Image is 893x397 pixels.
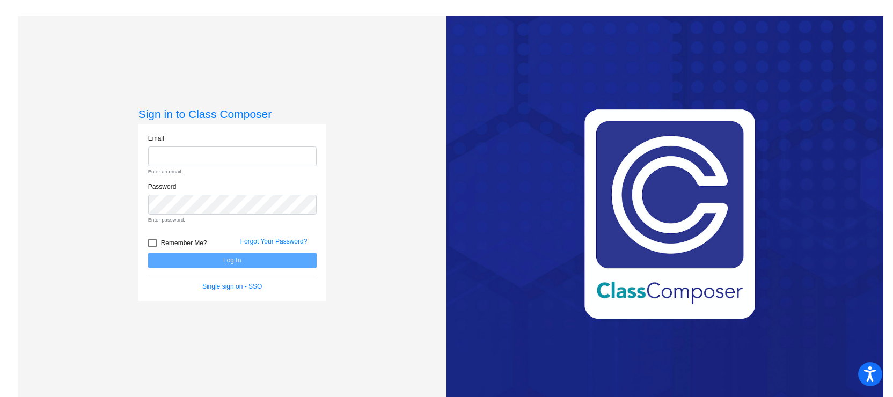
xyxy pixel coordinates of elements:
[148,168,317,175] small: Enter an email.
[148,134,164,143] label: Email
[202,283,262,290] a: Single sign on - SSO
[148,182,177,192] label: Password
[240,238,308,245] a: Forgot Your Password?
[161,237,207,249] span: Remember Me?
[138,107,326,121] h3: Sign in to Class Composer
[148,253,317,268] button: Log In
[148,216,317,224] small: Enter password.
